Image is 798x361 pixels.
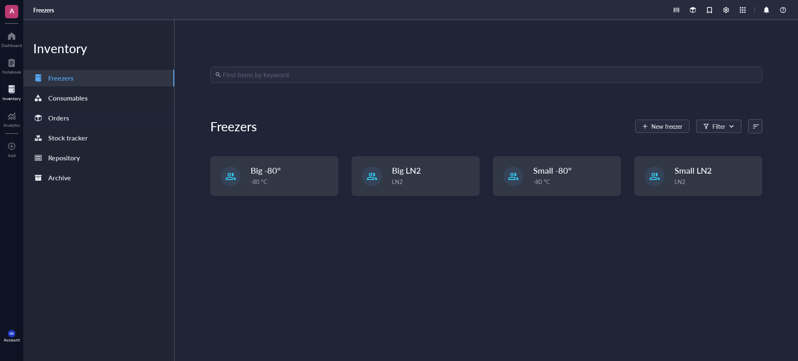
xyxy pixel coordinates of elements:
[675,177,757,186] div: LN2
[3,123,20,128] div: Analytics
[392,165,421,176] span: Big LN2
[251,177,333,186] div: -80 °C
[23,150,174,166] a: Repository
[651,123,682,130] span: New freezer
[48,92,88,104] div: Consumables
[48,112,69,124] div: Orders
[635,120,690,133] button: New freezer
[533,165,571,176] span: Small -80°
[4,337,20,342] div: Account
[10,5,14,16] span: A
[48,132,88,144] div: Stock tracker
[23,169,174,186] a: Archive
[23,90,174,106] a: Consumables
[533,177,616,186] div: -80 °C
[23,70,174,86] a: Freezers
[251,165,281,176] span: Big -80°
[23,130,174,146] a: Stock tracker
[1,43,22,48] div: Dashboard
[2,69,21,74] div: Notebook
[2,83,21,101] a: Inventory
[712,122,725,131] div: Filter
[2,56,21,74] a: Notebook
[48,72,74,84] div: Freezers
[8,153,16,158] div: Add
[210,118,257,135] div: Freezers
[3,109,20,128] a: Analytics
[33,6,56,14] a: Freezers
[10,332,14,335] span: MK
[23,40,174,56] div: Inventory
[675,165,712,176] span: Small LN2
[2,96,21,101] div: Inventory
[48,172,71,184] div: Archive
[23,110,174,126] a: Orders
[392,177,474,186] div: LN2
[48,152,80,164] div: Repository
[1,29,22,48] a: Dashboard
